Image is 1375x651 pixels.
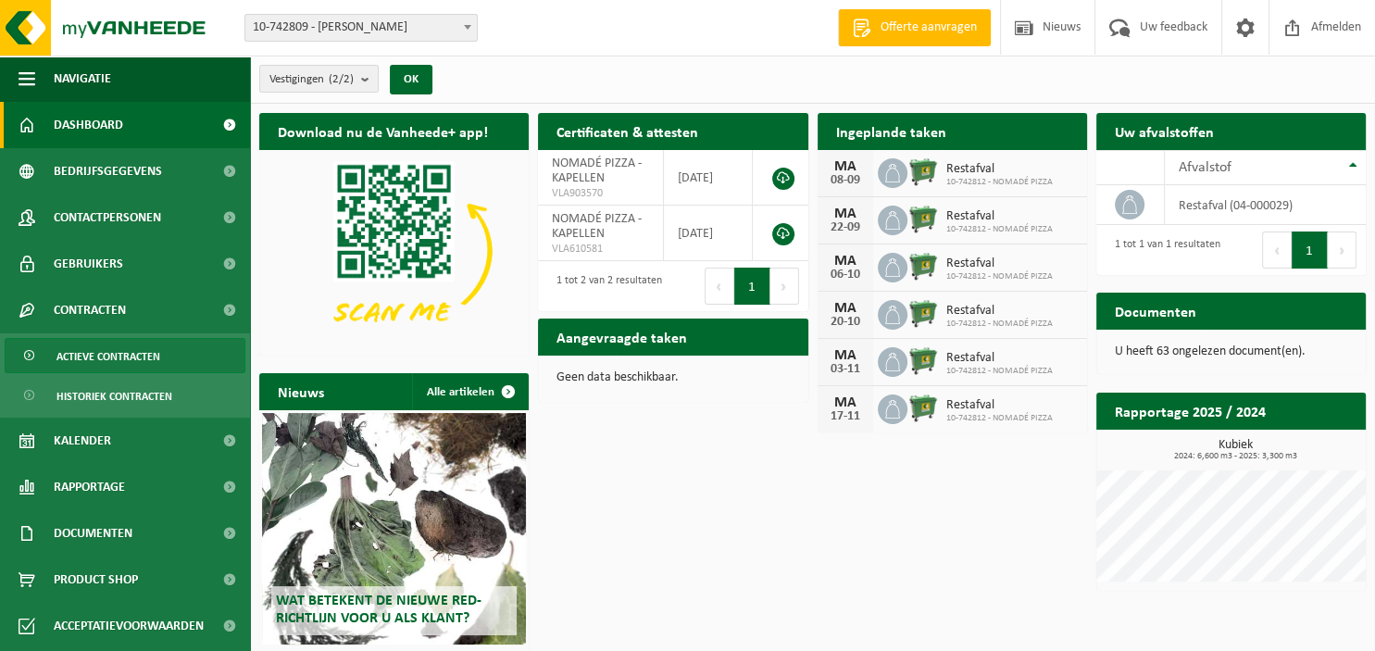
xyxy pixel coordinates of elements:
[827,395,864,410] div: MA
[54,557,138,603] span: Product Shop
[390,65,432,94] button: OK
[1096,113,1232,149] h2: Uw afvalstoffen
[946,304,1053,319] span: Restafval
[907,156,939,187] img: WB-0660-HPE-GN-01
[552,186,649,201] span: VLA903570
[1106,230,1220,270] div: 1 tot 1 van 1 resultaten
[1228,429,1364,466] a: Bekijk rapportage
[1179,160,1231,175] span: Afvalstof
[5,378,245,413] a: Historiek contracten
[552,242,649,257] span: VLA610581
[54,510,132,557] span: Documenten
[54,418,111,464] span: Kalender
[276,594,481,626] span: Wat betekent de nieuwe RED-richtlijn voor u als klant?
[259,150,529,352] img: Download de VHEPlus App
[1096,393,1284,429] h2: Rapportage 2025 / 2024
[552,156,642,185] span: NOMADÉ PIZZA - KAPELLEN
[1328,232,1356,269] button: Next
[259,65,379,93] button: Vestigingen(2/2)
[1262,232,1292,269] button: Previous
[827,207,864,221] div: MA
[262,413,526,645] a: Wat betekent de nieuwe RED-richtlijn voor u als klant?
[827,316,864,329] div: 20-10
[818,113,965,149] h2: Ingeplande taken
[1096,293,1215,329] h2: Documenten
[56,379,172,414] span: Historiek contracten
[907,344,939,376] img: WB-0660-HPE-GN-01
[946,351,1053,366] span: Restafval
[827,159,864,174] div: MA
[259,373,343,409] h2: Nieuws
[946,224,1053,235] span: 10-742812 - NOMADÉ PIZZA
[54,56,111,102] span: Navigatie
[1106,439,1366,461] h3: Kubiek
[946,319,1053,330] span: 10-742812 - NOMADÉ PIZZA
[54,102,123,148] span: Dashboard
[245,15,477,41] span: 10-742809 - DE POTTER SAM - MERKSEM
[54,194,161,241] span: Contactpersonen
[269,66,354,94] span: Vestigingen
[946,209,1053,224] span: Restafval
[907,392,939,423] img: WB-0660-HPE-GN-01
[259,113,506,149] h2: Download nu de Vanheede+ app!
[827,174,864,187] div: 08-09
[907,203,939,234] img: WB-0660-HPE-GN-01
[552,212,642,241] span: NOMADÉ PIZZA - KAPELLEN
[827,221,864,234] div: 22-09
[705,268,734,305] button: Previous
[5,338,245,373] a: Actieve contracten
[547,266,662,307] div: 1 tot 2 van 2 resultaten
[538,319,706,355] h2: Aangevraagde taken
[876,19,981,37] span: Offerte aanvragen
[664,206,753,261] td: [DATE]
[1106,452,1366,461] span: 2024: 6,600 m3 - 2025: 3,300 m3
[538,113,717,149] h2: Certificaten & attesten
[1115,345,1347,358] p: U heeft 63 ongelezen document(en).
[54,603,204,649] span: Acceptatievoorwaarden
[907,297,939,329] img: WB-0660-HPE-GN-01
[244,14,478,42] span: 10-742809 - DE POTTER SAM - MERKSEM
[1292,232,1328,269] button: 1
[556,371,789,384] p: Geen data beschikbaar.
[946,366,1053,377] span: 10-742812 - NOMADÉ PIZZA
[946,398,1053,413] span: Restafval
[907,250,939,282] img: WB-0660-HPE-GN-01
[946,271,1053,282] span: 10-742812 - NOMADÉ PIZZA
[946,162,1053,177] span: Restafval
[734,268,770,305] button: 1
[827,254,864,269] div: MA
[54,241,123,287] span: Gebruikers
[54,464,125,510] span: Rapportage
[827,410,864,423] div: 17-11
[946,257,1053,271] span: Restafval
[664,150,753,206] td: [DATE]
[56,339,160,374] span: Actieve contracten
[838,9,991,46] a: Offerte aanvragen
[827,301,864,316] div: MA
[329,73,354,85] count: (2/2)
[946,413,1053,424] span: 10-742812 - NOMADÉ PIZZA
[827,348,864,363] div: MA
[54,287,126,333] span: Contracten
[1165,185,1366,225] td: restafval (04-000029)
[827,363,864,376] div: 03-11
[770,268,799,305] button: Next
[54,148,162,194] span: Bedrijfsgegevens
[827,269,864,282] div: 06-10
[412,373,527,410] a: Alle artikelen
[946,177,1053,188] span: 10-742812 - NOMADÉ PIZZA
